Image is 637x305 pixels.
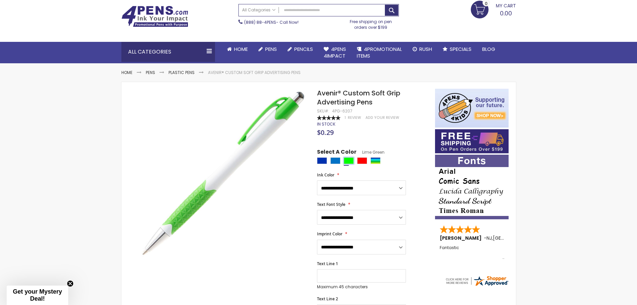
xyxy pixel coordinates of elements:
[487,235,492,241] span: NJ
[348,115,361,120] span: Review
[317,157,327,164] div: Blue
[445,283,509,288] a: 4pens.com certificate URL
[169,70,195,75] a: Plastic Pens
[344,157,354,164] div: Lime Green
[317,172,334,178] span: Ink Color
[121,70,132,75] a: Home
[435,155,509,219] img: font-personalization-examples
[135,88,308,262] img: avenir-custom-soft-grip-advertising-pens-green_1.jpg
[500,9,512,17] span: 0.00
[493,235,542,241] span: [GEOGRAPHIC_DATA]
[317,284,406,290] p: Maximum 45 characters
[294,46,313,53] span: Pencils
[239,4,279,15] a: All Categories
[121,6,188,27] img: 4Pens Custom Pens and Promotional Products
[13,288,62,302] span: Get your Mystery Deal!
[419,46,432,53] span: Rush
[282,42,318,57] a: Pencils
[471,1,516,17] a: 0.00 0
[450,46,471,53] span: Specials
[356,149,385,155] span: Lime Green
[208,70,301,75] li: Avenir® Custom Soft Grip Advertising Pens
[345,115,346,120] span: 1
[317,148,356,157] span: Select A Color
[435,89,509,128] img: 4pens 4 kids
[244,19,299,25] span: - Call Now!
[7,286,68,305] div: Get your Mystery Deal!Close teaser
[343,16,399,30] div: Free shipping on pen orders over $199
[317,88,400,107] span: Avenir® Custom Soft Grip Advertising Pens
[317,231,342,237] span: Imprint Color
[265,46,277,53] span: Pens
[242,7,276,13] span: All Categories
[477,42,501,57] a: Blog
[317,296,338,302] span: Text Line 2
[485,0,488,7] span: 0
[365,115,399,120] a: Add Your Review
[146,70,155,75] a: Pens
[253,42,282,57] a: Pens
[351,42,407,64] a: 4PROMOTIONALITEMS
[234,46,248,53] span: Home
[317,116,340,120] div: 100%
[437,42,477,57] a: Specials
[121,42,215,62] div: All Categories
[407,42,437,57] a: Rush
[317,261,338,266] span: Text Line 1
[435,129,509,153] img: Free shipping on orders over $199
[482,46,495,53] span: Blog
[440,245,505,260] div: Fantastic
[317,122,335,127] div: Availability
[318,42,351,64] a: 4Pens4impact
[317,121,335,127] span: In stock
[582,287,637,305] iframe: Google Customer Reviews
[330,157,340,164] div: Blue Light
[345,115,362,120] a: 1 Review
[445,275,509,287] img: 4pens.com widget logo
[324,46,346,59] span: 4Pens 4impact
[332,108,352,114] div: 4PG-6207
[484,235,542,241] span: - ,
[317,108,329,114] strong: SKU
[357,46,402,59] span: 4PROMOTIONAL ITEMS
[317,202,345,207] span: Text Font Style
[67,280,74,287] button: Close teaser
[317,128,334,137] span: $0.29
[370,157,381,164] div: Assorted
[244,19,276,25] a: (888) 88-4PENS
[222,42,253,57] a: Home
[357,157,367,164] div: Red
[440,235,484,241] span: [PERSON_NAME]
